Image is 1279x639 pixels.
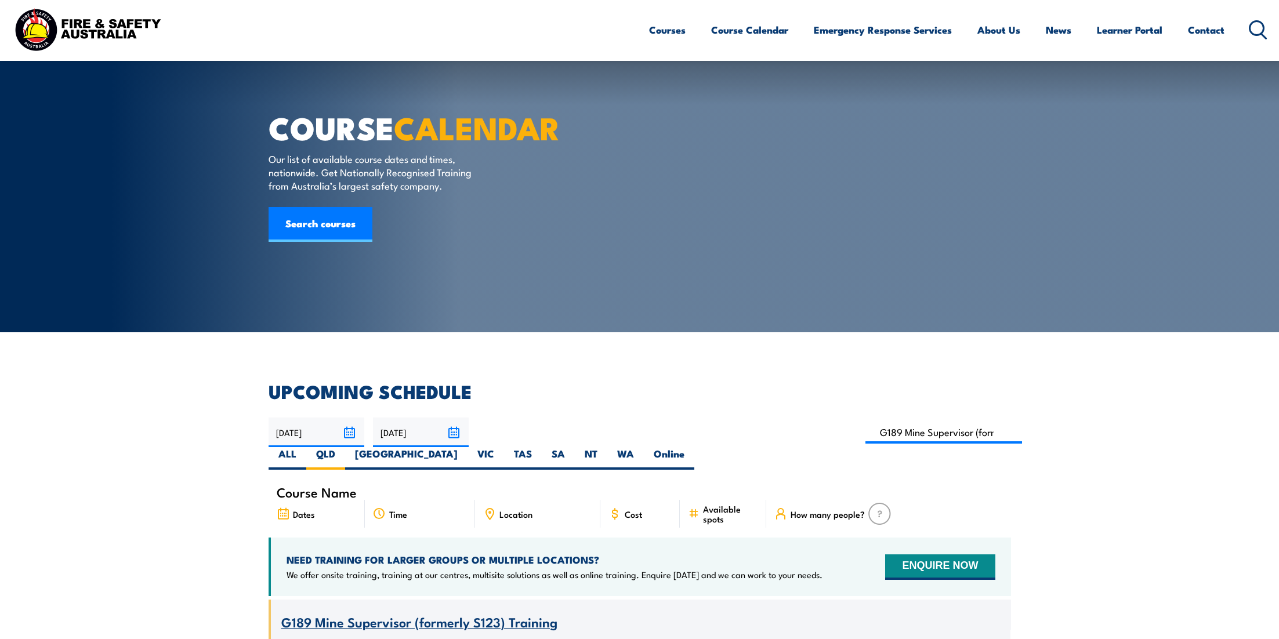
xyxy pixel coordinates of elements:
span: Time [389,509,407,519]
a: Contact [1188,14,1224,45]
input: From date [269,417,364,447]
h1: COURSE [269,114,555,141]
p: We offer onsite training, training at our centres, multisite solutions as well as online training... [287,569,823,580]
label: ALL [269,447,306,470]
label: VIC [468,447,504,470]
a: Course Calendar [711,14,788,45]
strong: CALENDAR [394,103,560,151]
input: To date [373,417,469,447]
label: NT [575,447,607,470]
label: [GEOGRAPHIC_DATA] [345,447,468,470]
span: Dates [293,509,315,519]
label: WA [607,447,644,470]
label: QLD [306,447,345,470]
span: Course Name [277,487,357,497]
p: Our list of available course dates and times, nationwide. Get Nationally Recognised Training from... [269,152,480,193]
input: Search Course [865,421,1023,444]
span: Cost [625,509,642,519]
label: Online [644,447,694,470]
span: G189 Mine Supervisor (formerly S123) Training [281,612,557,631]
a: G189 Mine Supervisor (formerly S123) Training [281,615,557,630]
span: How many people? [791,509,865,519]
label: TAS [504,447,542,470]
h2: UPCOMING SCHEDULE [269,383,1011,399]
a: Emergency Response Services [814,14,952,45]
h4: NEED TRAINING FOR LARGER GROUPS OR MULTIPLE LOCATIONS? [287,553,823,566]
span: Available spots [703,504,758,524]
a: Learner Portal [1097,14,1162,45]
button: ENQUIRE NOW [885,554,995,580]
span: Location [499,509,532,519]
label: SA [542,447,575,470]
a: About Us [977,14,1020,45]
a: Search courses [269,207,372,242]
a: News [1046,14,1071,45]
a: Courses [649,14,686,45]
